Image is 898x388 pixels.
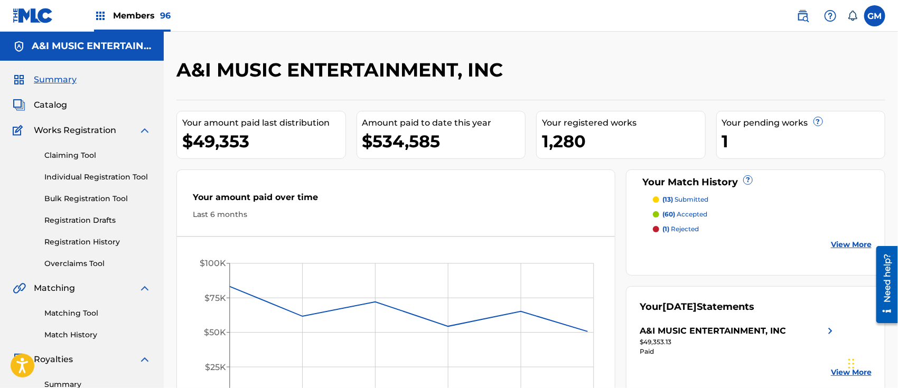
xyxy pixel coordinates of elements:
span: ? [744,176,752,184]
img: Summary [13,73,25,86]
div: 1,280 [542,129,705,153]
span: Works Registration [34,124,116,137]
a: (13) submitted [653,195,872,204]
img: MLC Logo [13,8,53,23]
a: (1) rejected [653,224,872,234]
img: expand [138,353,151,366]
img: Royalties [13,353,25,366]
span: Summary [34,73,77,86]
tspan: $100K [200,259,226,269]
span: (1) [662,225,669,233]
span: Matching [34,282,75,295]
div: Help [820,5,841,26]
img: Accounts [13,40,25,53]
p: accepted [662,210,707,219]
a: Match History [44,329,151,340]
div: Last 6 months [193,209,599,220]
div: Drag [848,348,855,380]
h2: A&I MUSIC ENTERTAINMENT, INC [176,58,508,82]
div: Amount paid to date this year [362,117,526,129]
a: View More [831,367,872,378]
span: 96 [160,11,171,21]
tspan: $25K [205,362,226,372]
img: Top Rightsholders [94,10,107,22]
a: Registration History [44,236,151,248]
a: Matching Tool [44,308,151,319]
a: Overclaims Tool [44,258,151,269]
a: Individual Registration Tool [44,172,151,183]
img: Matching [13,282,26,295]
img: search [797,10,809,22]
span: (60) [662,210,675,218]
div: Your amount paid last distribution [182,117,345,129]
img: expand [138,124,151,137]
a: Registration Drafts [44,215,151,226]
div: Your registered works [542,117,705,129]
img: Catalog [13,99,25,111]
iframe: Chat Widget [845,337,898,388]
div: Your amount paid over time [193,191,599,209]
div: Your pending works [722,117,885,129]
img: expand [138,282,151,295]
a: SummarySummary [13,73,77,86]
div: 1 [722,129,885,153]
a: Bulk Registration Tool [44,193,151,204]
span: [DATE] [662,301,697,313]
span: Members [113,10,171,22]
a: CatalogCatalog [13,99,67,111]
tspan: $75K [204,293,226,303]
p: submitted [662,195,708,204]
a: Public Search [792,5,813,26]
tspan: $50K [204,328,226,338]
span: (13) [662,195,673,203]
p: rejected [662,224,699,234]
a: (60) accepted [653,210,872,219]
div: User Menu [864,5,885,26]
img: right chevron icon [824,325,837,337]
a: Claiming Tool [44,150,151,161]
a: A&I MUSIC ENTERTAINMENT, INCright chevron icon$49,353.13Paid [640,325,837,356]
div: $49,353 [182,129,345,153]
div: $534,585 [362,129,526,153]
span: Catalog [34,99,67,111]
div: Paid [640,347,837,356]
div: A&I MUSIC ENTERTAINMENT, INC [640,325,786,337]
div: Your Match History [640,175,872,190]
div: Your Statements [640,300,754,314]
img: help [824,10,837,22]
a: View More [831,239,872,250]
div: $49,353.13 [640,337,837,347]
iframe: Resource Center [868,242,898,327]
img: Works Registration [13,124,26,137]
h5: A&I MUSIC ENTERTAINMENT, INC [32,40,151,52]
span: Royalties [34,353,73,366]
div: Notifications [847,11,858,21]
span: ? [814,117,822,126]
